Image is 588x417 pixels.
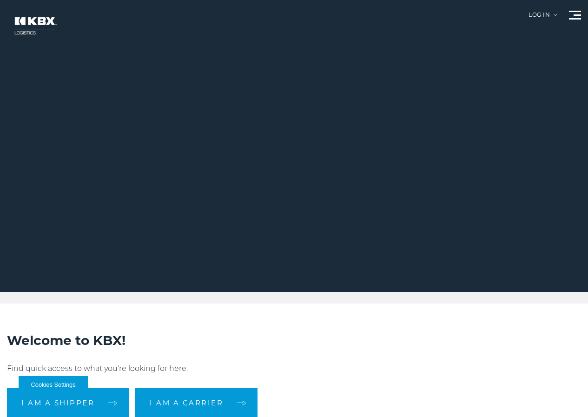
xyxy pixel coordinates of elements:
[7,9,63,42] img: kbx logo
[19,376,88,394] button: Cookies Settings
[7,363,581,374] p: Find quick access to what you're looking for here.
[554,14,557,16] img: arrow
[7,331,581,349] h2: Welcome to KBX!
[529,12,557,25] div: Log in
[21,399,94,406] span: I am a shipper
[150,399,223,406] span: I am a carrier
[542,372,588,417] iframe: Chat Widget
